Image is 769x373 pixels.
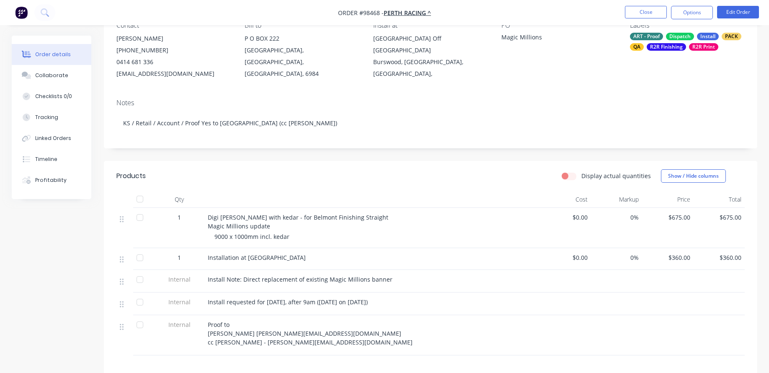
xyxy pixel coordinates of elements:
button: Linked Orders [12,128,91,149]
div: Install at [373,21,488,29]
div: Dispatch [666,33,694,40]
span: $675.00 [697,213,742,222]
span: $675.00 [645,213,690,222]
span: $0.00 [543,213,588,222]
label: Display actual quantities [581,171,651,180]
div: [GEOGRAPHIC_DATA] Off [GEOGRAPHIC_DATA] [373,33,488,56]
img: Factory [15,6,28,19]
div: [GEOGRAPHIC_DATA], [GEOGRAPHIC_DATA], [GEOGRAPHIC_DATA], 6984 [245,44,359,80]
div: Profitability [35,176,67,184]
button: Close [625,6,667,18]
div: Bill to [245,21,359,29]
span: $360.00 [697,253,742,262]
button: Collaborate [12,65,91,86]
span: 1 [178,213,181,222]
button: Show / Hide columns [661,169,726,183]
button: Timeline [12,149,91,170]
div: PO [501,21,616,29]
div: Cost [539,191,591,208]
span: Order #98468 - [338,9,384,17]
div: Linked Orders [35,135,71,142]
button: Edit Order [717,6,759,18]
div: Burswood, [GEOGRAPHIC_DATA], [GEOGRAPHIC_DATA], [373,56,488,80]
div: Magic Millions [501,33,606,44]
span: $360.00 [645,253,690,262]
div: Install [697,33,719,40]
div: Labels [630,21,745,29]
div: Qty [154,191,204,208]
div: Checklists 0/0 [35,93,72,100]
button: Profitability [12,170,91,191]
span: $0.00 [543,253,588,262]
div: Total [694,191,745,208]
div: KS / Retail / Account / Proof Yes to [GEOGRAPHIC_DATA] (cc [PERSON_NAME]) [116,110,745,136]
span: 1 [178,253,181,262]
span: Install requested for [DATE], after 9am ([DATE] on [DATE]) [208,298,368,306]
span: 0% [594,253,639,262]
div: Timeline [35,155,57,163]
div: QA [630,43,644,51]
span: Install Note: Direct replacement of existing Magic Millions banner [208,275,392,283]
div: ART - Proof [630,33,663,40]
div: P O BOX 222 [245,33,359,44]
a: Perth Racing ^ [384,9,431,17]
div: Contact [116,21,231,29]
button: Checklists 0/0 [12,86,91,107]
div: [PERSON_NAME] [116,33,231,44]
div: PACK [722,33,741,40]
div: P O BOX 222[GEOGRAPHIC_DATA], [GEOGRAPHIC_DATA], [GEOGRAPHIC_DATA], 6984 [245,33,359,80]
span: Digi [PERSON_NAME] with kedar - for Belmont Finishing Straight Magic Millions update [208,213,388,230]
div: R2R Print [689,43,718,51]
div: Products [116,171,146,181]
div: [PHONE_NUMBER] [116,44,231,56]
div: Price [642,191,694,208]
span: Internal [157,275,201,284]
div: Collaborate [35,72,68,79]
span: Internal [157,320,201,329]
span: Internal [157,298,201,306]
div: [PERSON_NAME][PHONE_NUMBER]0414 681 336[EMAIL_ADDRESS][DOMAIN_NAME] [116,33,231,80]
span: 9000 x 1000mm incl. kedar [214,233,289,241]
div: [GEOGRAPHIC_DATA] Off [GEOGRAPHIC_DATA]Burswood, [GEOGRAPHIC_DATA], [GEOGRAPHIC_DATA], [373,33,488,80]
div: Order details [35,51,71,58]
span: Installation at [GEOGRAPHIC_DATA] [208,254,306,262]
button: Order details [12,44,91,65]
div: Notes [116,99,745,107]
span: Proof to [PERSON_NAME] [PERSON_NAME][EMAIL_ADDRESS][DOMAIN_NAME] cc [PERSON_NAME] - [PERSON_NAME]... [208,321,413,346]
button: Tracking [12,107,91,128]
div: R2R Finishing [647,43,686,51]
div: 0414 681 336 [116,56,231,68]
div: Markup [591,191,643,208]
span: 0% [594,213,639,222]
button: Options [671,6,713,19]
div: [EMAIL_ADDRESS][DOMAIN_NAME] [116,68,231,80]
div: Tracking [35,114,58,121]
